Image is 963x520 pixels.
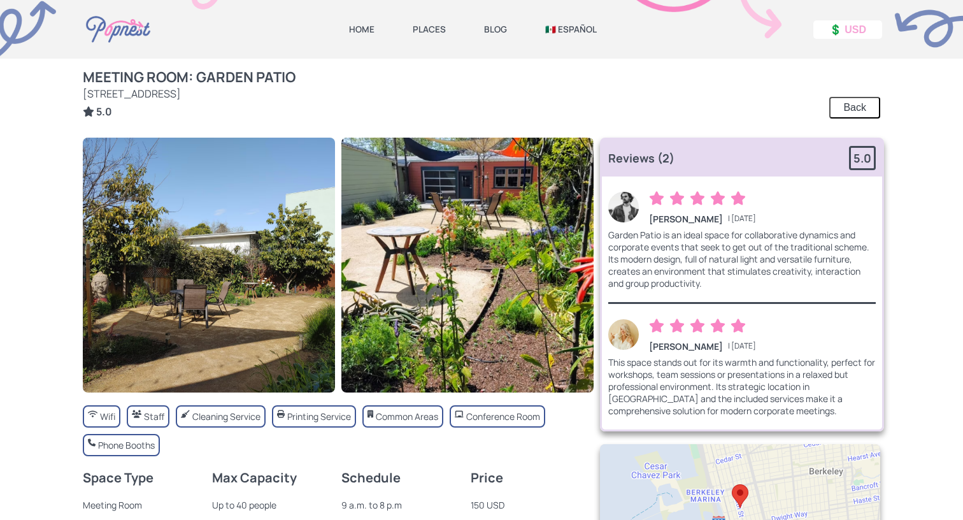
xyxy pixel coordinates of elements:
[649,189,664,210] span: 1 of 5 rating
[83,499,199,511] div: Meeting Room
[649,213,723,225] strong: [PERSON_NAME]
[813,20,882,39] button: 💲 USD
[484,24,507,35] a: BLOG
[649,189,751,210] div: 5 of 5 rating
[608,150,674,166] strong: Reviews (2)
[649,340,723,352] strong: [PERSON_NAME]
[731,189,746,210] span: 5 of 5 rating
[608,319,639,350] img: Avery Morgan
[690,189,705,210] span: 3 of 5 rating
[212,499,329,511] div: Up to 40 people
[731,317,746,338] span: 5 of 5 rating
[83,138,335,393] img: Workstation West Berkeley
[649,317,664,338] span: 1 of 5 rating
[649,340,756,352] div: | [DATE]
[471,499,587,511] div: 150 USD
[349,24,374,35] a: HOME
[545,24,597,35] a: 🇲🇽 ESPAÑOL
[649,213,756,225] div: | [DATE]
[649,317,751,338] div: 5 of 5 rating
[144,410,164,422] div: Staff
[853,150,871,166] strong: 5.0
[341,469,401,486] strong: Schedule
[608,356,876,417] div: This space stands out for its warmth and functionality, perfect for workshops, team sessions or p...
[287,410,351,422] div: Printing Service
[376,410,438,422] div: Common Areas
[608,192,639,222] img: Jackson Reed
[471,469,503,486] strong: Price
[83,68,296,87] strong: Meeting Room: Garden Patio
[413,24,446,35] a: PLACES
[100,410,115,422] div: Wifi
[669,189,685,210] span: 2 of 5 rating
[466,410,540,422] div: Conference Room
[710,317,725,338] span: 4 of 5 rating
[212,469,297,486] strong: Max Capacity
[341,499,458,511] div: 9 a.m. to 8 p.m
[83,87,296,101] div: [STREET_ADDRESS]
[96,105,112,119] strong: 5.0
[341,138,594,393] img: Workstation West Berkeley
[192,410,260,422] div: Cleaning Service
[83,469,153,486] strong: Space Type
[98,439,155,451] div: Phone Booths
[710,189,725,210] span: 4 of 5 rating
[669,317,685,338] span: 2 of 5 rating
[608,229,876,289] div: Garden Patio is an ideal space for collaborative dynamics and corporate events that seek to get o...
[690,317,705,338] span: 3 of 5 rating
[829,97,880,119] button: Back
